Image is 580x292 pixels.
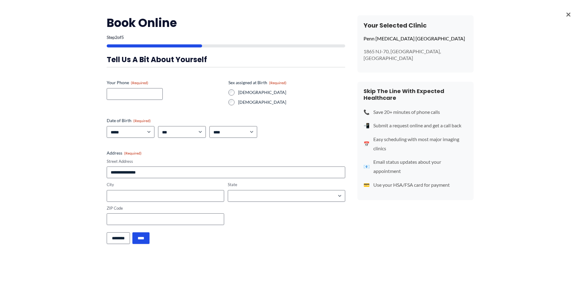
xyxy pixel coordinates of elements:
span: 📧 [364,162,370,171]
li: Use your HSA/FSA card for payment [364,180,467,189]
li: Submit a request online and get a call back [364,121,467,130]
label: [DEMOGRAPHIC_DATA] [238,89,345,95]
legend: Date of Birth [107,118,151,124]
li: Email status updates about your appointment [364,157,467,175]
span: 💳 [364,180,370,189]
li: Easy scheduling with most major imaging clinics [364,135,467,153]
li: Save 20+ minutes of phone calls [364,107,467,117]
h3: Tell us a bit about yourself [107,55,345,64]
span: 📲 [364,121,370,130]
legend: Sex assigned at Birth [228,80,286,86]
p: Step of [107,35,345,39]
span: (Required) [133,118,151,123]
label: State [228,182,345,188]
span: × [566,6,571,22]
p: Penn [MEDICAL_DATA] [GEOGRAPHIC_DATA] [364,34,467,43]
label: City [107,182,224,188]
label: ZIP Code [107,205,224,211]
span: (Required) [269,80,286,85]
span: 📅 [364,139,370,148]
h3: Your Selected Clinic [364,21,467,29]
span: 2 [115,35,117,40]
label: Street Address [107,159,345,164]
span: (Required) [124,151,142,155]
h4: Skip The Line With Expected Healthcare [364,88,467,101]
span: 5 [121,35,124,40]
legend: Address [107,150,142,156]
h2: Book Online [107,15,345,30]
span: 📞 [364,107,370,117]
label: Your Phone [107,80,224,86]
span: (Required) [131,80,148,85]
label: [DEMOGRAPHIC_DATA] [238,99,345,105]
p: 1865 NJ-70, [GEOGRAPHIC_DATA], [GEOGRAPHIC_DATA] [364,48,467,62]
